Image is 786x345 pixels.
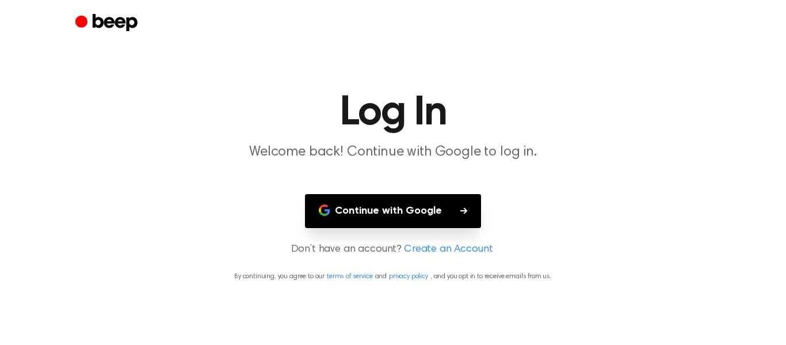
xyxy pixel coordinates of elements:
button: Continue with Google [305,194,481,228]
p: Welcome back! Continue with Google to log in. [172,143,614,162]
h1: Log In [98,92,688,134]
p: By continuing, you agree to our and , and you opt in to receive emails from us. [14,271,772,282]
a: Beep [75,12,140,35]
a: terms of service [327,273,372,280]
p: Don’t have an account? [14,242,772,257]
a: Create an Account [404,242,493,257]
a: privacy policy [389,273,428,280]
